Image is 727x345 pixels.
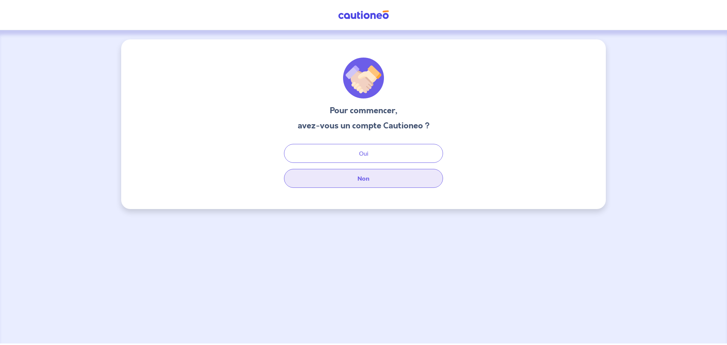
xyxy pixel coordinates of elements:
button: Non [284,169,443,188]
h3: Pour commencer, [298,105,430,117]
img: illu_welcome.svg [343,58,384,98]
button: Oui [284,144,443,163]
img: Cautioneo [335,10,392,20]
h3: avez-vous un compte Cautioneo ? [298,120,430,132]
